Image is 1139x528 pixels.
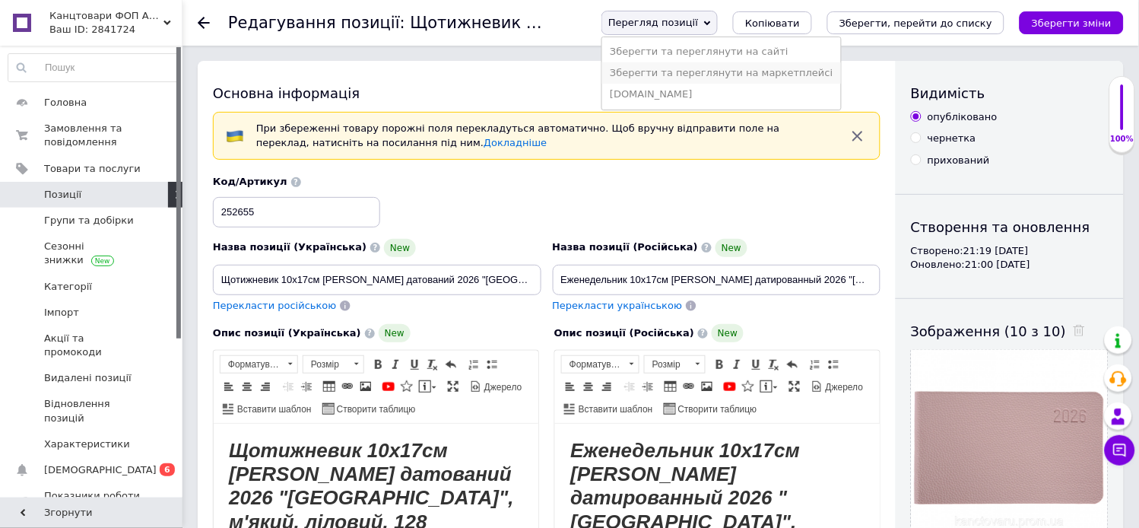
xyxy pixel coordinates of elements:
a: Створити таблицю [320,400,418,417]
a: По правому краю [257,378,274,395]
span: Код/Артикул [213,176,287,187]
a: Вставити іконку [398,378,415,395]
div: 100% [1110,134,1134,145]
span: New [379,324,411,342]
a: По лівому краю [562,378,579,395]
span: Вставити шаблон [235,403,312,416]
a: Вставити/Редагувати посилання (Ctrl+L) [681,378,697,395]
span: Джерело [482,381,522,394]
div: Створено: 21:19 [DATE] [911,244,1109,258]
button: Чат з покупцем [1105,435,1135,466]
li: [DOMAIN_NAME] [602,84,840,105]
div: опубліковано [928,110,998,124]
a: Джерело [468,378,525,395]
div: Основна інформація [213,84,880,103]
span: Видалені позиції [44,371,132,385]
span: Позиції [44,188,81,202]
span: Групи та добірки [44,214,134,227]
i: Зберегти зміни [1032,17,1112,29]
a: Курсив (Ctrl+I) [729,356,746,373]
span: Характеристики [44,437,130,451]
li: Зберегти та переглянути на маркетплейсі [602,62,840,84]
span: 6 [160,463,175,476]
span: Опис позиції (Російська) [554,327,694,339]
a: Вставити/видалити нумерований список [807,356,823,373]
a: Вставити повідомлення [758,378,780,395]
span: Розмір [645,356,690,373]
div: чернетка [928,132,976,145]
a: Джерело [809,378,866,395]
a: Вставити шаблон [562,400,655,417]
span: При збереженні товару порожні поля перекладуться автоматично. Щоб вручну відправити поле на перек... [256,122,780,148]
span: Категорії [44,280,92,294]
a: Зменшити відступ [280,378,297,395]
a: Форматування [220,355,298,374]
a: Вставити повідомлення [417,378,439,395]
span: Канцтовари ФОП Алiбаба [49,9,163,23]
button: Зберегти зміни [1020,11,1124,34]
a: Видалити форматування [766,356,782,373]
span: Товари та послуги [44,162,141,176]
span: Назва позиції (Українська) [213,241,366,253]
div: 100% Якість заповнення [1109,76,1135,153]
div: Ваш ID: 2841724 [49,23,182,37]
span: Форматування [221,356,283,373]
div: Повернутися назад [198,17,210,29]
span: Створити таблицю [676,403,757,416]
a: Вставити/видалити маркований список [484,356,500,373]
span: New [715,239,747,257]
a: Таблиця [321,378,338,395]
button: Зберегти, перейти до списку [827,11,1004,34]
a: Збільшити відступ [639,378,656,395]
span: Форматування [562,356,624,373]
span: Головна [44,96,87,110]
a: Зменшити відступ [621,378,638,395]
a: Підкреслений (Ctrl+U) [747,356,764,373]
div: прихований [928,154,990,167]
i: Зберегти, перейти до списку [839,17,992,29]
span: Замовлення та повідомлення [44,122,141,149]
span: Перекласти українською [553,300,683,311]
a: Вставити/видалити маркований список [825,356,842,373]
span: Вставити шаблон [576,403,653,416]
span: Назва позиції (Російська) [553,241,699,253]
span: Акції та промокоди [44,332,141,359]
a: Вставити шаблон [221,400,314,417]
a: Розмір [644,355,706,374]
a: Зображення [357,378,374,395]
a: Збільшити відступ [298,378,315,395]
span: Опис позиції (Українська) [213,327,361,339]
span: Сезонні знижки [44,240,141,267]
input: Пошук [8,54,179,81]
a: Додати відео з YouTube [380,378,397,395]
div: Зображення (10 з 10) [911,322,1109,341]
li: Зберегти та переглянути на сайті [602,41,840,62]
a: Видалити форматування [424,356,441,373]
span: Відновлення позицій [44,397,141,425]
a: По центру [580,378,597,395]
a: Вставити/видалити нумерований список [465,356,482,373]
a: Додати відео з YouTube [722,378,738,395]
div: Оновлено: 21:00 [DATE] [911,258,1109,272]
input: Наприклад, H&M жіноча сукня зелена 38 розмір вечірня максі з блискітками [213,265,541,295]
a: По правому краю [598,378,615,395]
a: По центру [239,378,255,395]
a: Курсив (Ctrl+I) [388,356,405,373]
span: Перекласти російською [213,300,336,311]
div: Видимість [911,84,1109,103]
a: Таблиця [662,378,679,395]
span: Показники роботи компанії [44,489,141,517]
img: :flag-ua: [226,127,244,145]
a: Повернути (Ctrl+Z) [443,356,459,373]
div: Створення та оновлення [911,218,1109,237]
a: Вставити/Редагувати посилання (Ctrl+L) [339,378,356,395]
a: По лівому краю [221,378,237,395]
span: Створити таблицю [335,403,416,416]
a: Форматування [561,355,639,374]
a: Вставити іконку [740,378,757,395]
a: Жирний (Ctrl+B) [711,356,728,373]
a: Підкреслений (Ctrl+U) [406,356,423,373]
a: Максимізувати [445,378,462,395]
strong: Щотижневик 10х17см [PERSON_NAME] датований 2026 "[GEOGRAPHIC_DATA]", м'який, ліловий, 128 сторінок [15,15,300,133]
